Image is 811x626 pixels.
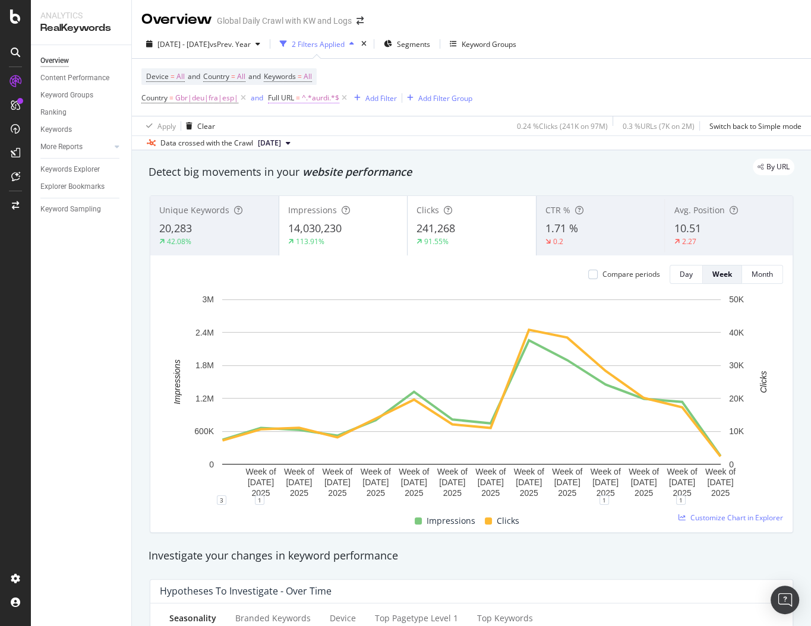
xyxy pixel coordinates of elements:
[349,91,397,105] button: Add Filter
[416,221,455,235] span: 241,268
[629,467,659,476] text: Week of
[481,488,500,498] text: 2025
[635,488,653,498] text: 2025
[707,478,733,487] text: [DATE]
[367,488,385,498] text: 2025
[705,116,801,135] button: Switch back to Simple mode
[553,236,563,246] div: 0.2
[729,459,734,469] text: 0
[40,163,123,176] a: Keywords Explorer
[231,71,235,81] span: =
[520,488,538,498] text: 2025
[302,90,339,106] span: ^.*aurdi.*$
[397,39,430,49] span: Segments
[478,478,504,487] text: [DATE]
[40,181,105,193] div: Explorer Bookmarks
[197,121,215,131] div: Clear
[209,459,214,469] text: 0
[159,204,229,216] span: Unique Keywords
[255,495,264,505] div: 1
[597,488,615,498] text: 2025
[195,328,214,337] text: 2.4M
[676,495,686,505] div: 1
[402,91,472,105] button: Add Filter Group
[623,121,695,131] div: 0.3 % URLs ( 7K on 2M )
[516,478,542,487] text: [DATE]
[359,38,369,50] div: times
[195,361,214,370] text: 1.8M
[40,10,122,21] div: Analytics
[141,93,168,103] span: Country
[424,236,449,246] div: 91.55%
[175,90,238,106] span: Gbr|deu|fra|esp|
[176,68,185,85] span: All
[427,514,475,528] span: Impressions
[284,467,314,476] text: Week of
[322,467,352,476] text: Week of
[160,293,783,500] svg: A chart.
[545,204,570,216] span: CTR %
[169,93,173,103] span: =
[203,71,229,81] span: Country
[264,71,296,81] span: Keywords
[141,10,212,30] div: Overview
[365,93,397,103] div: Add Filter
[602,269,660,279] div: Compare periods
[40,55,123,67] a: Overview
[258,138,281,148] span: 2025 Jun. 30th
[248,478,274,487] text: [DATE]
[160,585,332,597] div: Hypotheses to Investigate - Over Time
[324,478,351,487] text: [DATE]
[251,92,263,103] button: and
[729,361,744,370] text: 30K
[703,265,742,284] button: Week
[160,138,253,148] div: Data crossed with the Crawl
[599,495,609,505] div: 1
[181,116,215,135] button: Clear
[188,71,200,81] span: and
[711,488,730,498] text: 2025
[40,89,123,102] a: Keyword Groups
[552,467,582,476] text: Week of
[670,265,703,284] button: Day
[292,39,345,49] div: 2 Filters Applied
[248,71,261,81] span: and
[171,71,175,81] span: =
[159,221,192,235] span: 20,283
[40,181,123,193] a: Explorer Bookmarks
[416,204,439,216] span: Clicks
[141,34,265,53] button: [DATE] - [DATE]vsPrev. Year
[375,612,458,624] div: Top pagetype Level 1
[759,371,768,393] text: Clicks
[558,488,576,498] text: 2025
[195,394,214,403] text: 1.2M
[667,467,697,476] text: Week of
[217,495,226,505] div: 3
[679,513,783,523] a: Customize Chart in Explorer
[40,141,83,153] div: More Reports
[275,34,359,53] button: 2 Filters Applied
[729,394,744,403] text: 20K
[705,467,736,476] text: Week of
[40,72,123,84] a: Content Performance
[462,39,516,49] div: Keyword Groups
[251,488,270,498] text: 2025
[709,121,801,131] div: Switch back to Simple mode
[167,236,191,246] div: 42.08%
[237,68,245,85] span: All
[40,55,69,67] div: Overview
[268,93,294,103] span: Full URL
[146,71,169,81] span: Device
[545,221,578,235] span: 1.71 %
[169,612,216,624] div: Seasonality
[752,269,773,279] div: Month
[203,295,214,304] text: 3M
[288,221,342,235] span: 14,030,230
[439,478,465,487] text: [DATE]
[40,89,93,102] div: Keyword Groups
[712,269,732,279] div: Week
[172,359,182,404] text: Impressions
[40,21,122,35] div: RealKeywords
[517,121,608,131] div: 0.24 % Clicks ( 241K on 97M )
[591,467,621,476] text: Week of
